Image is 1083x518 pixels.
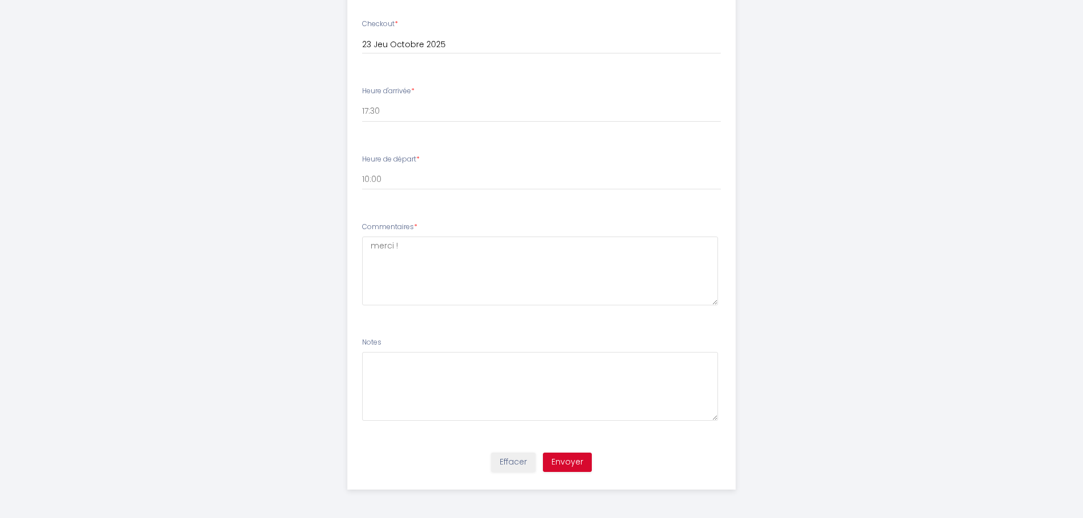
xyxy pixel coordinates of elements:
label: Notes [362,337,381,348]
button: Envoyer [543,453,592,472]
label: Commentaires [362,222,417,233]
label: Heure d'arrivée [362,86,414,97]
label: Checkout [362,19,398,30]
label: Heure de départ [362,154,420,165]
button: Effacer [491,453,536,472]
